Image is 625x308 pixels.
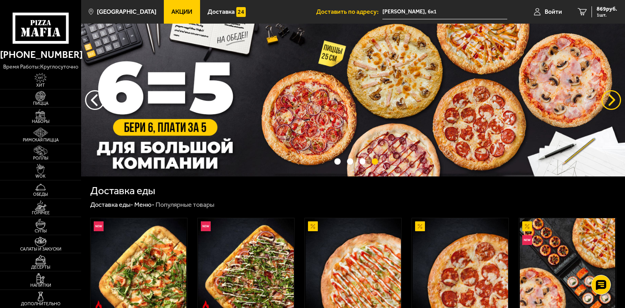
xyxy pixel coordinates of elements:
[372,158,378,165] button: точки переключения
[522,235,532,245] img: Новинка
[360,158,366,165] button: точки переключения
[545,9,562,15] span: Войти
[334,158,341,165] button: точки переключения
[201,221,211,231] img: Новинка
[90,186,155,196] h1: Доставка еды
[601,90,621,110] button: предыдущий
[382,5,507,19] input: Ваш адрес доставки
[85,90,105,110] button: следующий
[94,221,104,231] img: Новинка
[156,200,214,209] div: Популярные товары
[308,221,318,231] img: Акционный
[597,13,617,17] span: 1 шт.
[134,201,154,208] a: Меню-
[347,158,353,165] button: точки переключения
[171,9,192,15] span: Акции
[90,201,133,208] a: Доставка еды-
[522,221,532,231] img: Акционный
[236,7,246,17] img: 15daf4d41897b9f0e9f617042186c801.svg
[97,9,156,15] span: [GEOGRAPHIC_DATA]
[208,9,235,15] span: Доставка
[415,221,425,231] img: Акционный
[316,9,382,15] span: Доставить по адресу:
[382,5,507,19] span: Россия, Санкт-Петербург, аллея Котельникова, 6к1
[597,6,617,12] span: 869 руб.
